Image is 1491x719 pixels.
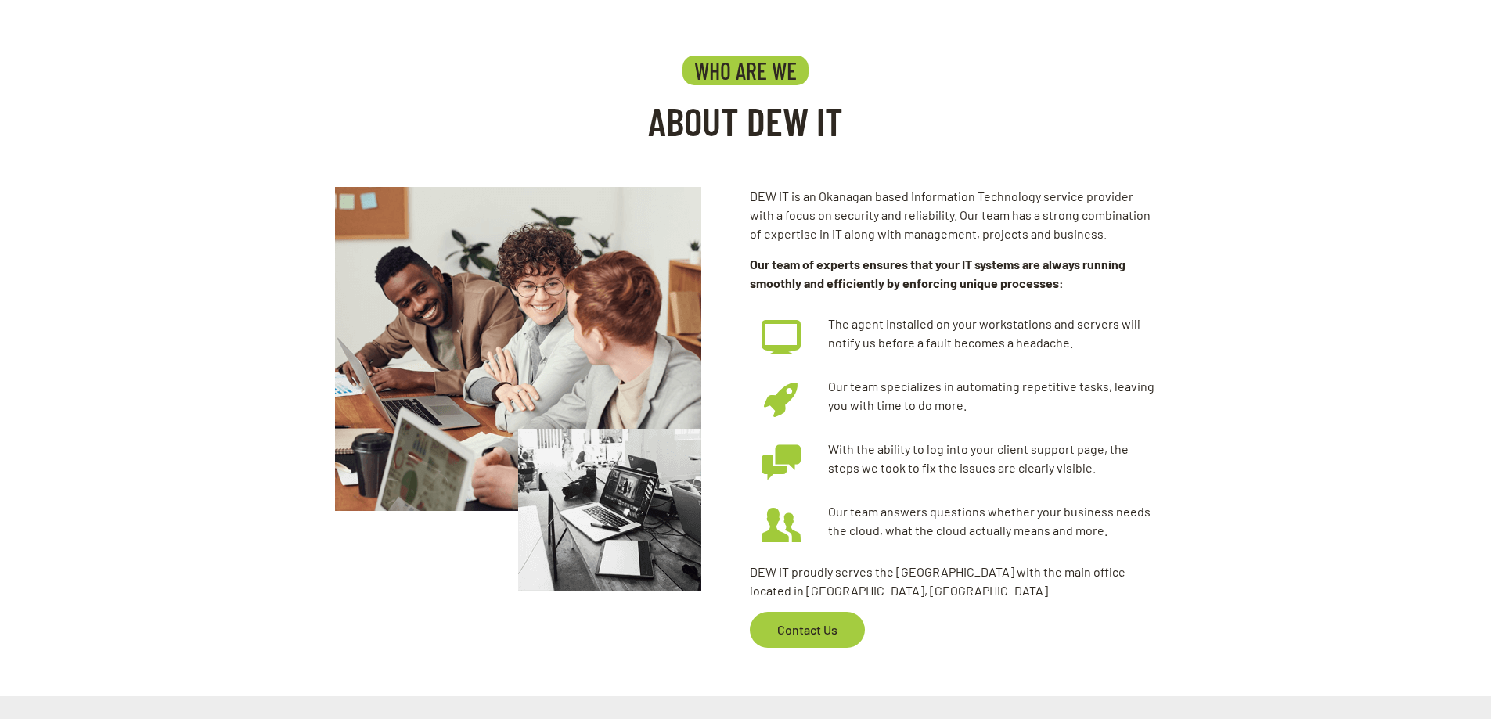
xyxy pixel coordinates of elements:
div: With the ability to log into your client support page, the steps we took to fix the issues are cl... [828,440,1156,477]
a: Contact Us [750,612,865,648]
strong: Our team of experts ensures that your IT systems are always running smoothly and efficiently by e... [750,257,1125,290]
div: Our team answers questions whether your business needs the cloud, what the cloud actually means a... [828,502,1156,540]
img: about-us1 [335,187,701,591]
p: DEW IT proudly serves the [GEOGRAPHIC_DATA] with the main office located in [GEOGRAPHIC_DATA], [G... [750,563,1156,600]
h2: ABOUT DEW IT [477,97,1014,144]
div: The agent installed on your workstations and servers will notify us before a fault becomes a head... [828,315,1156,352]
div: Our team specializes in automating repetitive tasks, leaving you with time to do more. [828,377,1156,415]
p: DEW IT is an Okanagan based Information Technology service provider with a focus on security and ... [750,187,1156,243]
h4: WHO ARE WE [682,56,809,85]
span: Contact Us [762,612,853,648]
